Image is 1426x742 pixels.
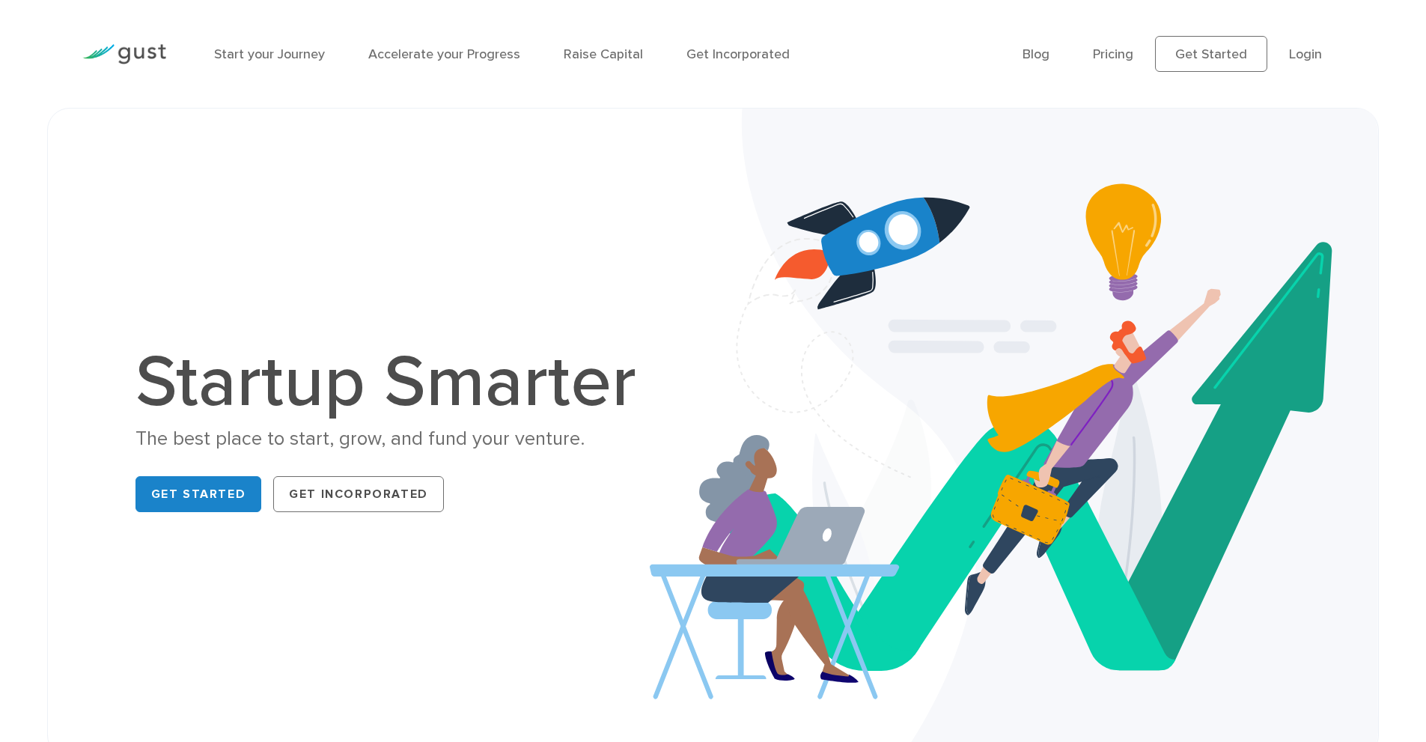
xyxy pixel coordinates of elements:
[1023,46,1049,62] a: Blog
[82,44,166,64] img: Gust Logo
[368,46,520,62] a: Accelerate your Progress
[564,46,643,62] a: Raise Capital
[135,426,652,452] div: The best place to start, grow, and fund your venture.
[686,46,790,62] a: Get Incorporated
[1093,46,1133,62] a: Pricing
[273,476,444,512] a: Get Incorporated
[1289,46,1322,62] a: Login
[214,46,325,62] a: Start your Journey
[135,347,652,419] h1: Startup Smarter
[1155,36,1267,72] a: Get Started
[135,476,262,512] a: Get Started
